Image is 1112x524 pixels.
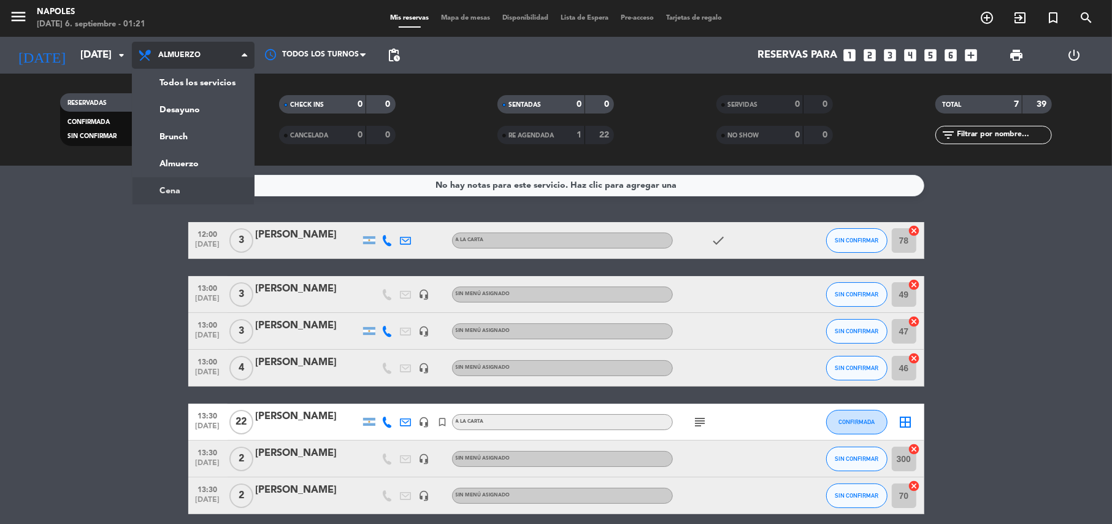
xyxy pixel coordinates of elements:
span: 3 [229,228,253,253]
i: cancel [908,225,921,237]
span: Almuerzo [158,51,201,60]
i: looks_3 [882,47,898,63]
span: Tarjetas de regalo [660,15,728,21]
span: Sin menú asignado [456,328,510,333]
i: cancel [908,352,921,364]
i: looks_5 [922,47,938,63]
i: cancel [908,315,921,328]
span: [DATE] [193,368,223,382]
span: 2 [229,484,253,508]
span: NO SHOW [727,133,759,139]
i: [DATE] [9,42,74,69]
input: Filtrar por nombre... [956,128,1051,142]
span: SIN CONFIRMAR [835,237,878,244]
span: 13:00 [193,280,223,295]
span: 13:30 [193,408,223,422]
i: filter_list [941,128,956,142]
span: SERVIDAS [727,102,757,108]
span: 2 [229,447,253,471]
span: SIN CONFIRMAR [835,328,878,334]
i: power_settings_new [1067,48,1081,63]
i: looks_one [842,47,857,63]
span: RESERVADAS [67,100,107,106]
span: [DATE] [193,241,223,255]
span: [DATE] [193,422,223,436]
div: Napoles [37,6,145,18]
span: SIN CONFIRMAR [835,291,878,298]
span: [DATE] [193,496,223,510]
strong: 22 [599,131,612,139]
i: border_all [899,415,913,430]
span: 22 [229,410,253,434]
i: add_circle_outline [980,10,994,25]
div: LOG OUT [1045,37,1103,74]
div: [PERSON_NAME] [256,445,360,461]
strong: 0 [358,131,362,139]
button: SIN CONFIRMAR [826,228,888,253]
i: cancel [908,443,921,455]
i: subject [693,415,708,430]
i: headset_mic [419,289,430,300]
i: headset_mic [419,453,430,464]
div: [PERSON_NAME] [256,355,360,371]
i: cancel [908,279,921,291]
strong: 0 [604,100,612,109]
i: headset_mic [419,490,430,501]
span: CONFIRMADA [838,418,875,425]
button: CONFIRMADA [826,410,888,434]
i: add_box [963,47,979,63]
strong: 0 [358,100,362,109]
span: TOTAL [943,102,962,108]
span: Sin menú asignado [456,493,510,498]
strong: 39 [1037,100,1049,109]
span: A LA CARTA [456,237,484,242]
span: Lista de Espera [554,15,615,21]
strong: 0 [385,131,393,139]
div: [PERSON_NAME] [256,227,360,243]
strong: 0 [823,131,830,139]
strong: 1 [577,131,581,139]
span: 3 [229,282,253,307]
span: 13:30 [193,445,223,459]
div: [PERSON_NAME] [256,281,360,297]
span: Mapa de mesas [435,15,496,21]
div: [DATE] 6. septiembre - 01:21 [37,18,145,31]
i: check [711,233,726,248]
div: [PERSON_NAME] [256,318,360,334]
button: menu [9,7,28,30]
span: 13:00 [193,317,223,331]
i: search [1079,10,1094,25]
span: [DATE] [193,459,223,473]
button: SIN CONFIRMAR [826,319,888,344]
strong: 0 [795,131,800,139]
div: [PERSON_NAME] [256,482,360,498]
strong: 0 [577,100,581,109]
i: menu [9,7,28,26]
span: CONFIRMADA [67,119,110,125]
button: SIN CONFIRMAR [826,447,888,471]
span: SIN CONFIRMAR [835,364,878,371]
span: SIN CONFIRMAR [835,492,878,499]
div: [PERSON_NAME] [256,409,360,425]
span: Reservas para [757,50,837,61]
span: 13:00 [193,354,223,368]
span: Sin menú asignado [456,456,510,461]
i: headset_mic [419,417,430,428]
button: SIN CONFIRMAR [826,484,888,508]
span: [DATE] [193,295,223,309]
i: looks_4 [902,47,918,63]
i: turned_in_not [1046,10,1060,25]
span: 4 [229,356,253,380]
i: headset_mic [419,326,430,337]
span: Sin menú asignado [456,365,510,370]
a: Cena [132,177,254,204]
span: Disponibilidad [496,15,554,21]
span: 3 [229,319,253,344]
span: 12:00 [193,226,223,241]
strong: 7 [1014,100,1019,109]
span: SIN CONFIRMAR [835,455,878,462]
button: SIN CONFIRMAR [826,282,888,307]
span: A LA CARTA [456,419,484,424]
i: cancel [908,480,921,492]
a: Todos los servicios [132,69,254,96]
